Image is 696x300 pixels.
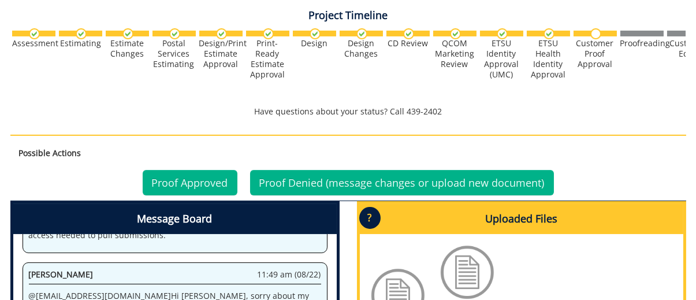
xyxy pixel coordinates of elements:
img: checkmark [403,28,414,39]
img: checkmark [544,28,554,39]
a: Proof Denied (message changes or upload new document) [250,170,554,195]
h4: Message Board [13,204,337,234]
img: checkmark [356,28,367,39]
div: Customer Proof Approval [574,38,617,69]
h4: Uploaded Files [360,204,683,234]
a: Proof Approved [143,170,237,195]
h4: Project Timeline [10,10,686,21]
span: [PERSON_NAME] [29,269,94,280]
div: QCOM Marketing Review [433,38,477,69]
img: checkmark [29,28,40,39]
img: checkmark [76,28,87,39]
img: checkmark [216,28,227,39]
img: no [590,28,601,39]
img: checkmark [497,28,508,39]
div: Design/Print Estimate Approval [199,38,243,69]
img: checkmark [122,28,133,39]
div: Proofreading [620,38,664,49]
img: checkmark [169,28,180,39]
div: ETSU Health Identity Approval [527,38,570,80]
strong: Possible Actions [19,147,81,158]
p: Have questions about your status? Call 439-2402 [10,106,686,117]
div: Assessment [12,38,55,49]
span: 11:49 am (08/22) [258,269,321,280]
img: checkmark [263,28,274,39]
div: Postal Services Estimating [152,38,196,69]
img: checkmark [310,28,321,39]
div: Print-Ready Estimate Approval [246,38,289,80]
img: checkmark [450,28,461,39]
div: Estimate Changes [106,38,149,59]
div: ETSU Identity Approval (UMC) [480,38,523,80]
div: Estimating [59,38,102,49]
div: Design Changes [340,38,383,59]
p: ? [359,207,381,229]
div: CD Review [386,38,430,49]
div: Design [293,38,336,49]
